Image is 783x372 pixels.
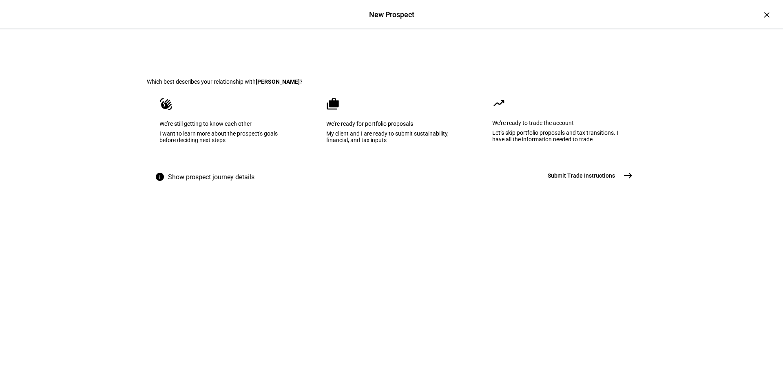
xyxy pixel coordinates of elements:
mat-icon: info [155,172,165,182]
mat-icon: moving [492,97,505,110]
div: We're ready to trade the account [492,120,624,126]
span: Submit Trade Instructions [548,172,615,180]
mat-icon: waving_hand [159,98,173,111]
mat-icon: cases [326,98,339,111]
div: Which best describes your relationship with ? [147,78,636,85]
mat-icon: east [623,171,633,180]
div: Let’s skip portfolio proposals and tax transitions. I have all the information needed to trade [492,129,624,143]
div: We’re ready for portfolio proposals [326,120,458,127]
div: I want to learn more about the prospect's goals before deciding next steps [159,130,291,143]
span: Show prospect journey details [168,167,254,187]
div: We’re still getting to know each other [159,120,291,127]
b: [PERSON_NAME] [256,78,300,85]
div: My client and I are ready to submit sustainability, financial, and tax inputs [326,130,458,143]
button: Submit Trade Instructions [538,167,636,184]
button: Show prospect journey details [147,167,266,187]
eth-mega-radio-button: We're ready to trade the account [480,85,636,167]
eth-mega-radio-button: We’re still getting to know each other [147,85,304,167]
div: × [760,8,773,21]
eth-mega-radio-button: We’re ready for portfolio proposals [314,85,471,167]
